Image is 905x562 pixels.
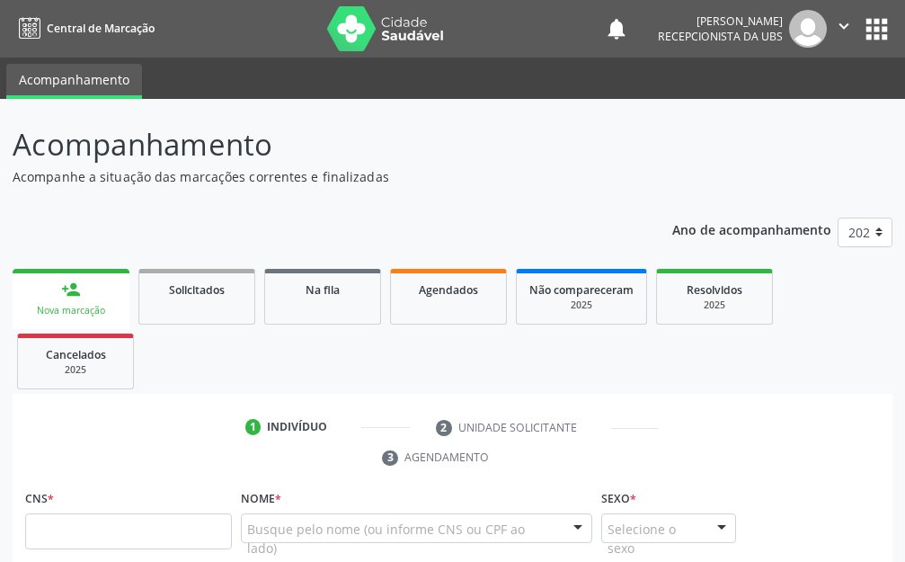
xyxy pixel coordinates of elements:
[47,21,155,36] span: Central de Marcação
[687,282,742,298] span: Resolvidos
[6,64,142,99] a: Acompanhamento
[306,282,340,298] span: Na fila
[834,16,854,36] i: 
[13,13,155,43] a: Central de Marcação
[827,10,861,48] button: 
[658,13,783,29] div: [PERSON_NAME]
[31,363,120,377] div: 2025
[25,304,117,317] div: Nova marcação
[267,419,327,435] div: Indivíduo
[169,282,225,298] span: Solicitados
[608,520,699,558] span: Selecione o sexo
[419,282,478,298] span: Agendados
[658,29,783,44] span: Recepcionista da UBS
[245,419,262,435] div: 1
[247,520,555,558] span: Busque pelo nome (ou informe CNS ou CPF ao lado)
[61,280,81,299] div: person_add
[13,122,628,167] p: Acompanhamento
[670,299,759,312] div: 2025
[789,10,827,48] img: img
[529,299,634,312] div: 2025
[529,282,634,298] span: Não compareceram
[13,167,628,186] p: Acompanhe a situação das marcações correntes e finalizadas
[861,13,892,45] button: apps
[601,486,636,513] label: Sexo
[46,347,106,362] span: Cancelados
[241,486,281,513] label: Nome
[672,218,831,240] p: Ano de acompanhamento
[604,16,629,41] button: notifications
